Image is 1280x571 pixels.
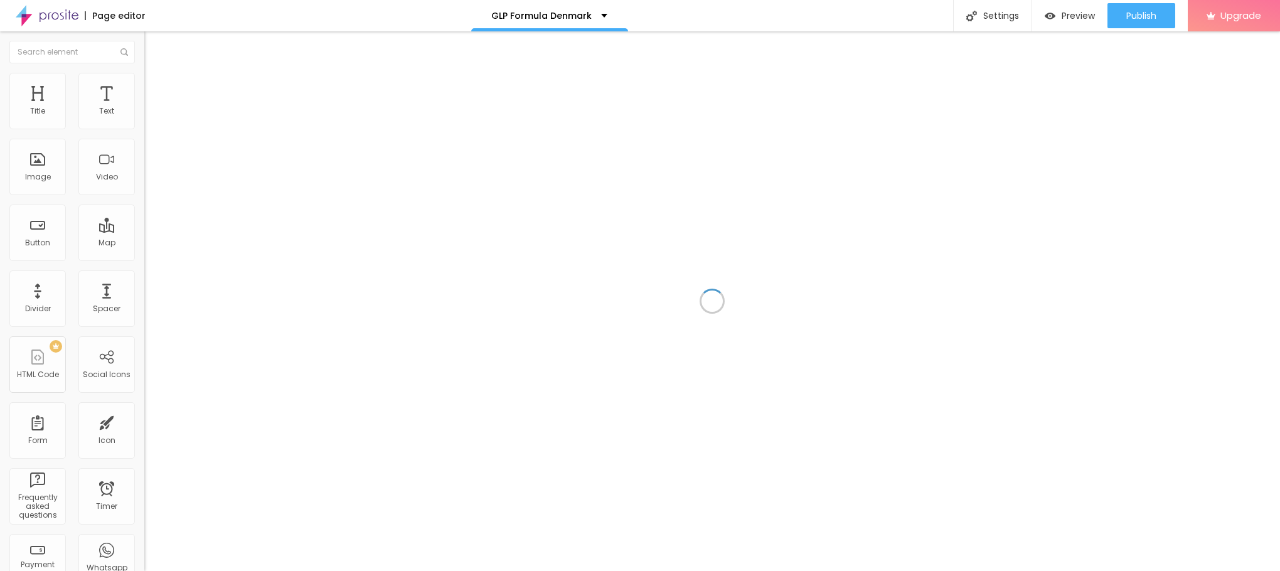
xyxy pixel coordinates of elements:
div: Timer [96,502,117,511]
input: Search element [9,41,135,63]
div: Divider [25,304,51,313]
div: Text [99,107,114,115]
div: Map [99,238,115,247]
button: Preview [1032,3,1107,28]
div: Video [96,173,118,181]
div: Title [30,107,45,115]
span: Publish [1126,11,1156,21]
div: Spacer [93,304,120,313]
span: Preview [1062,11,1095,21]
span: Upgrade [1220,10,1261,21]
div: Form [28,436,48,445]
img: Icone [966,11,977,21]
div: Social Icons [83,370,131,379]
button: Publish [1107,3,1175,28]
div: Frequently asked questions [13,493,62,520]
div: HTML Code [17,370,59,379]
div: Button [25,238,50,247]
p: GLP Formula Denmark [491,11,592,20]
div: Image [25,173,51,181]
div: Page editor [85,11,146,20]
div: Icon [99,436,115,445]
img: Icone [120,48,128,56]
img: view-1.svg [1045,11,1055,21]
